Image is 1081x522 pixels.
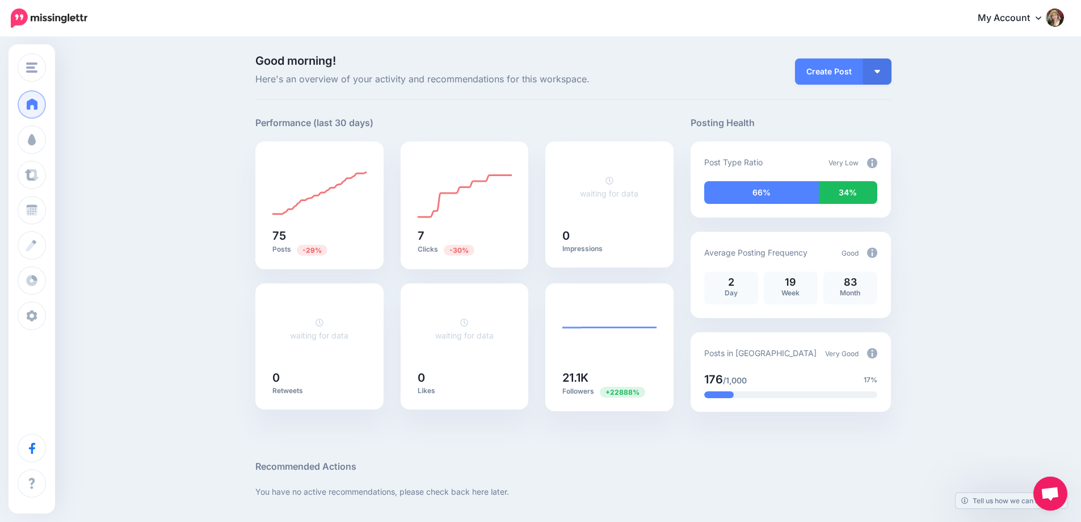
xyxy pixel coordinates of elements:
[290,318,348,340] a: waiting for data
[795,59,863,85] a: Create Post
[435,318,494,340] a: waiting for data
[255,72,674,87] span: Here's an overview of your activity and recommendations for this workspace.
[580,176,638,198] a: waiting for data
[781,289,800,297] span: Week
[255,54,336,68] span: Good morning!
[272,244,367,255] p: Posts
[864,374,877,386] span: 17%
[819,181,877,204] div: 34% of your posts in the last 30 days were manually created (i.e. were not from Drip Campaigns or...
[26,62,37,73] img: menu.png
[840,289,860,297] span: Month
[418,244,512,255] p: Clicks
[825,349,859,358] span: Very Good
[418,372,512,383] h5: 0
[1033,477,1067,511] div: Open chat
[704,391,734,398] div: 17% of your posts in the last 30 days have been from Drip Campaigns
[874,70,880,73] img: arrow-down-white.png
[272,230,367,241] h5: 75
[966,5,1064,32] a: My Account
[255,116,373,130] h5: Performance (last 30 days)
[691,116,891,130] h5: Posting Health
[255,485,891,498] p: You have no active recommendations, please check back here later.
[418,386,512,395] p: Likes
[444,245,474,256] span: Previous period: 10
[600,387,645,398] span: Previous period: 92
[704,156,763,169] p: Post Type Ratio
[272,386,367,395] p: Retweets
[956,493,1067,508] a: Tell us how we can improve
[255,460,891,474] h5: Recommended Actions
[725,289,738,297] span: Day
[418,230,512,241] h5: 7
[562,386,657,397] p: Followers
[710,277,752,287] p: 2
[562,244,657,253] p: Impressions
[769,277,812,287] p: 19
[272,372,367,383] h5: 0
[11,9,87,28] img: Missinglettr
[704,181,819,204] div: 66% of your posts in the last 30 days have been from Drip Campaigns
[704,346,817,360] p: Posts in [GEOGRAPHIC_DATA]
[562,230,657,241] h5: 0
[842,249,859,257] span: Good
[704,246,807,259] p: Average Posting Frequency
[867,348,877,358] img: info-circle-grey.png
[828,158,859,167] span: Very Low
[562,372,657,383] h5: 21.1K
[829,277,872,287] p: 83
[867,158,877,168] img: info-circle-grey.png
[297,245,327,256] span: Previous period: 105
[704,373,723,386] span: 176
[867,248,877,258] img: info-circle-grey.png
[723,375,747,385] span: /1,000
